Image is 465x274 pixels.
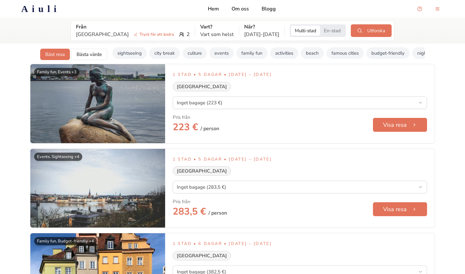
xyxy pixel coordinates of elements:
button: Bäst resa [40,49,70,60]
button: activities [270,47,298,59]
button: beach [301,47,324,59]
h2: Aiuli [21,3,60,15]
div: [GEOGRAPHIC_DATA] [173,251,231,260]
img: Bild av Copenhagen Dk [30,64,165,143]
span: / person [201,125,219,132]
p: [GEOGRAPHIC_DATA] [76,31,177,38]
div: [GEOGRAPHIC_DATA] [173,166,231,176]
p: 1 stad • 6 dagar • [DATE] – [DATE] [173,241,427,247]
a: Om oss [232,5,249,13]
div: 2 [76,31,190,38]
button: Visa resa [373,202,427,216]
button: Bästa värde [71,49,107,60]
button: Utforska [351,24,392,37]
p: 1 stad • 5 dagar • [DATE] – [DATE] [173,72,427,78]
a: Aiuli [11,3,70,15]
button: Single-city [320,26,344,36]
a: Hem [208,5,219,13]
button: famous cities [326,47,364,59]
a: Blogg [262,5,276,13]
img: Bild av Stockholm Se [30,149,165,228]
button: sightseeing [112,47,147,59]
div: Pris från [173,114,190,120]
span: Tryck för att ändra [131,31,177,38]
p: När? [244,23,279,31]
h2: 283,5 € [173,206,227,220]
button: Multi-city [291,26,320,36]
p: Vart som helst [200,31,234,38]
button: Visa resa [373,118,427,132]
button: family fun [236,47,268,59]
div: [GEOGRAPHIC_DATA] [173,82,231,91]
div: Trip style [290,24,346,37]
button: budget-friendly [366,47,410,59]
button: nightlife [412,47,440,59]
div: Pris från [173,198,190,205]
button: Open support chat [413,3,426,15]
button: menu-button [431,3,444,15]
div: Family fun, Events +3 [34,68,79,76]
div: Family fun, Budget-friendly +4 [34,237,97,245]
span: / person [208,209,227,217]
p: Från [76,23,190,31]
button: city break [149,47,180,59]
div: Events, Sightseeing +4 [34,153,82,161]
h2: 223 € [173,122,219,136]
p: 1 stad • 5 dagar • [DATE] – [DATE] [173,156,427,163]
button: events [209,47,234,59]
button: culture [183,47,207,59]
p: [DATE] - [DATE] [244,31,279,38]
p: Vart? [200,23,234,31]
